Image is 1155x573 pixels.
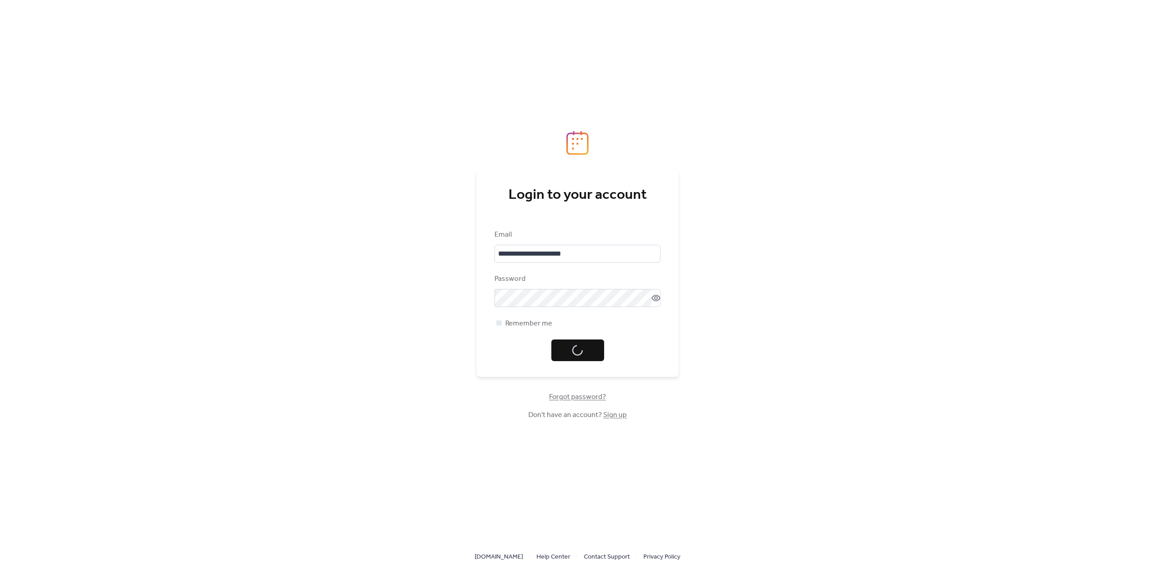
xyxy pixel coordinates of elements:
[603,408,627,422] a: Sign up
[549,394,606,399] a: Forgot password?
[536,552,570,563] span: Help Center
[584,551,630,562] a: Contact Support
[566,131,589,155] img: logo
[643,551,680,562] a: Privacy Policy
[549,392,606,403] span: Forgot password?
[505,318,552,329] span: Remember me
[475,551,523,562] a: [DOMAIN_NAME]
[494,229,659,240] div: Email
[528,410,627,421] span: Don't have an account?
[494,274,659,284] div: Password
[643,552,680,563] span: Privacy Policy
[536,551,570,562] a: Help Center
[494,186,661,204] div: Login to your account
[584,552,630,563] span: Contact Support
[475,552,523,563] span: [DOMAIN_NAME]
